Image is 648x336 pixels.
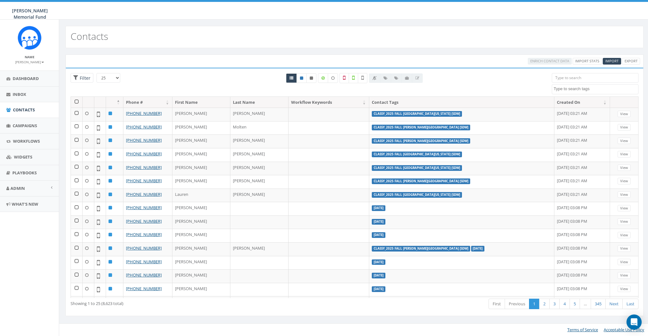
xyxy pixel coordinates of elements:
[126,124,162,130] a: [PHONE_NUMBER]
[618,205,631,212] a: View
[358,73,367,83] label: Not Validated
[126,272,162,278] a: [PHONE_NUMBER]
[349,73,358,83] label: Validated
[296,73,307,83] a: Active
[618,111,631,117] a: View
[289,97,369,108] th: Workflow Keywords: activate to sort column ascending
[580,299,591,309] a: …
[230,108,288,121] td: [PERSON_NAME]
[489,299,505,309] a: First
[618,178,631,184] a: View
[618,218,631,225] a: View
[13,138,40,144] span: Workflows
[604,327,644,333] a: Acceptable Use Policy
[554,215,610,229] td: [DATE] 03:08 PM
[554,189,610,202] td: [DATE] 03:21 AM
[559,299,570,309] a: 4
[300,76,303,80] i: This phone number is subscribed and will receive texts.
[13,123,37,128] span: Campaigns
[172,202,230,215] td: [PERSON_NAME]
[71,31,108,41] h2: Contacts
[372,152,462,157] label: classy_2025 Fall [GEOGRAPHIC_DATA][US_STATE] [SDW]
[172,175,230,189] td: [PERSON_NAME]
[172,283,230,296] td: [PERSON_NAME]
[549,299,560,309] a: 3
[372,219,385,225] label: [DATE]
[591,299,606,309] a: 345
[78,75,90,81] span: Filter
[172,148,230,162] td: [PERSON_NAME]
[554,296,610,310] td: [DATE] 03:08 PM
[554,229,610,242] td: [DATE] 03:08 PM
[552,73,639,83] input: Type to search
[172,97,230,108] th: First Name
[567,327,598,333] a: Terms of Service
[618,259,631,265] a: View
[172,296,230,310] td: Fabienne
[554,121,610,135] td: [DATE] 03:21 AM
[318,73,328,83] label: Data Enriched
[554,162,610,175] td: [DATE] 03:21 AM
[18,26,41,50] img: Rally_Corp_Icon.png
[605,299,623,309] a: Next
[306,73,316,83] a: Opted Out
[126,218,162,224] a: [PHONE_NUMBER]
[618,151,631,158] a: View
[372,138,470,144] label: classy_2025 Fall [PERSON_NAME][GEOGRAPHIC_DATA] [SDW]
[13,76,39,81] span: Dashboard
[618,272,631,279] a: View
[172,242,230,256] td: [PERSON_NAME]
[554,202,610,215] td: [DATE] 03:08 PM
[14,154,32,160] span: Widgets
[372,232,385,238] label: [DATE]
[603,58,621,65] a: Import
[554,256,610,270] td: [DATE] 03:08 PM
[230,242,288,256] td: [PERSON_NAME]
[471,246,485,252] label: [DATE]
[126,259,162,264] a: [PHONE_NUMBER]
[15,60,44,64] small: [PERSON_NAME]
[172,121,230,135] td: [PERSON_NAME]
[230,148,288,162] td: [PERSON_NAME]
[230,189,288,202] td: [PERSON_NAME]
[172,269,230,283] td: [PERSON_NAME]
[126,232,162,237] a: [PHONE_NUMBER]
[172,134,230,148] td: [PERSON_NAME]
[372,205,385,211] label: [DATE]
[570,299,580,309] a: 5
[372,192,462,198] label: classy_2025 Fall [GEOGRAPHIC_DATA][US_STATE] [SDW]
[172,215,230,229] td: [PERSON_NAME]
[554,86,638,92] textarea: Search
[126,205,162,210] a: [PHONE_NUMBER]
[328,73,338,83] label: Data not Enriched
[554,283,610,296] td: [DATE] 03:08 PM
[554,97,610,108] th: Created On: activate to sort column ascending
[554,148,610,162] td: [DATE] 03:21 AM
[505,299,529,309] a: Previous
[618,165,631,171] a: View
[605,59,619,63] span: Import
[126,137,162,143] a: [PHONE_NUMBER]
[230,121,288,135] td: Molten
[622,299,639,309] a: Last
[12,8,48,20] span: [PERSON_NAME] Memorial Fund
[12,201,38,207] span: What's New
[372,165,462,171] label: classy_2025 Fall [GEOGRAPHIC_DATA][US_STATE] [SDW]
[230,162,288,175] td: [PERSON_NAME]
[126,178,162,184] a: [PHONE_NUMBER]
[618,245,631,252] a: View
[618,286,631,292] a: View
[622,58,640,65] a: Export
[10,185,25,191] span: Admin
[554,134,610,148] td: [DATE] 03:21 AM
[230,134,288,148] td: [PERSON_NAME]
[372,273,385,278] label: [DATE]
[12,170,37,176] span: Playbooks
[554,108,610,121] td: [DATE] 03:21 AM
[126,110,162,116] a: [PHONE_NUMBER]
[626,314,642,330] div: Open Intercom Messenger
[286,73,297,83] a: All contacts
[618,124,631,131] a: View
[230,97,288,108] th: Last Name
[126,165,162,170] a: [PHONE_NUMBER]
